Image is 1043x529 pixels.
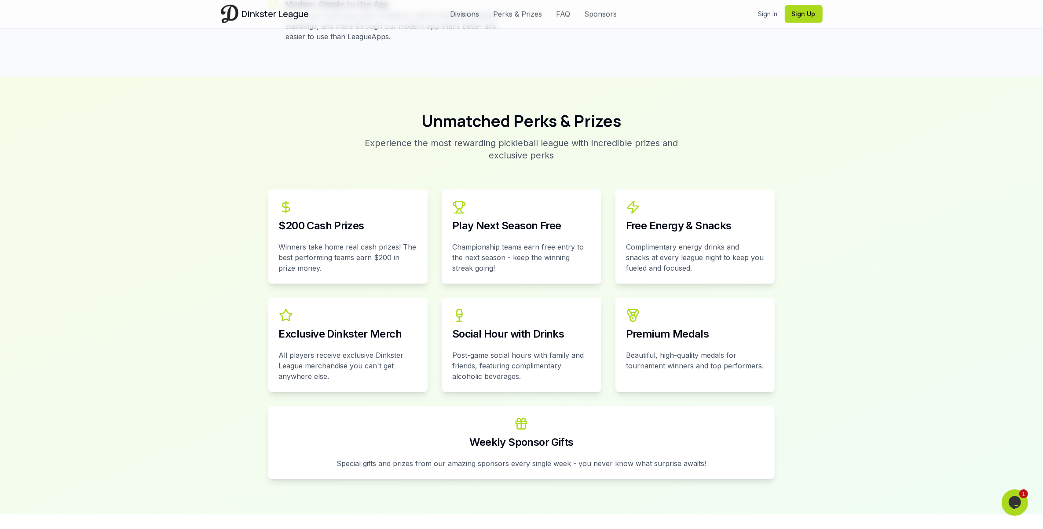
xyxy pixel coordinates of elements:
[279,220,417,231] div: $200 Cash Prizes
[556,9,571,19] a: FAQ
[452,350,591,382] p: Post-game social hours with family and friends, featuring complimentary alcoholic beverages.
[452,242,591,273] p: Championship teams earn free entry to the next season - keep the winning streak going!
[279,329,417,339] div: Exclusive Dinkster Merch
[452,220,591,231] div: Play Next Season Free
[221,5,238,23] img: Dinkster
[758,10,778,18] a: Sign In
[626,350,765,371] p: Beautiful, high-quality medals for tournament winners and top performers.
[279,350,417,382] p: All players receive exclusive Dinkster League merchandise you can't get anywhere else.
[279,242,417,273] p: Winners take home real cash prizes! The best performing teams earn $200 in prize money.
[626,329,765,339] div: Premium Medals
[626,242,765,273] p: Complimentary energy drinks and snacks at every league night to keep you fueled and focused.
[279,437,765,448] div: Weekly Sponsor Gifts
[450,9,479,19] a: Divisions
[268,112,775,130] h2: Unmatched Perks & Prizes
[242,8,309,20] span: Dinkster League
[452,329,591,339] div: Social Hour with Drinks
[785,5,823,23] button: Sign Up
[494,9,542,19] a: Perks & Prizes
[353,137,691,162] p: Experience the most rewarding pickleball league with incredible prizes and exclusive perks
[626,220,765,231] div: Free Energy & Snacks
[221,5,309,23] a: Dinkster League
[1002,489,1030,516] iframe: chat widget
[585,9,617,19] a: Sponsors
[279,458,765,469] p: Special gifts and prizes from our amazing sponsors every single week - you never know what surpri...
